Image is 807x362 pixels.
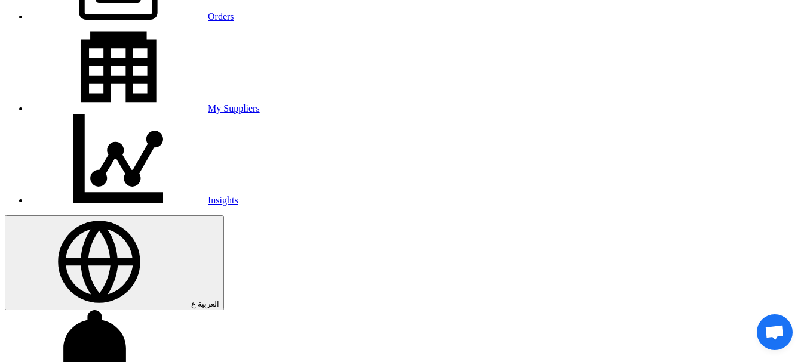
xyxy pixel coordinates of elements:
[191,299,196,308] span: ع
[5,215,224,310] button: العربية ع
[198,299,219,308] span: العربية
[29,103,260,113] a: My Suppliers
[29,11,234,21] a: Orders
[29,195,238,205] a: Insights
[757,314,793,350] a: Open chat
